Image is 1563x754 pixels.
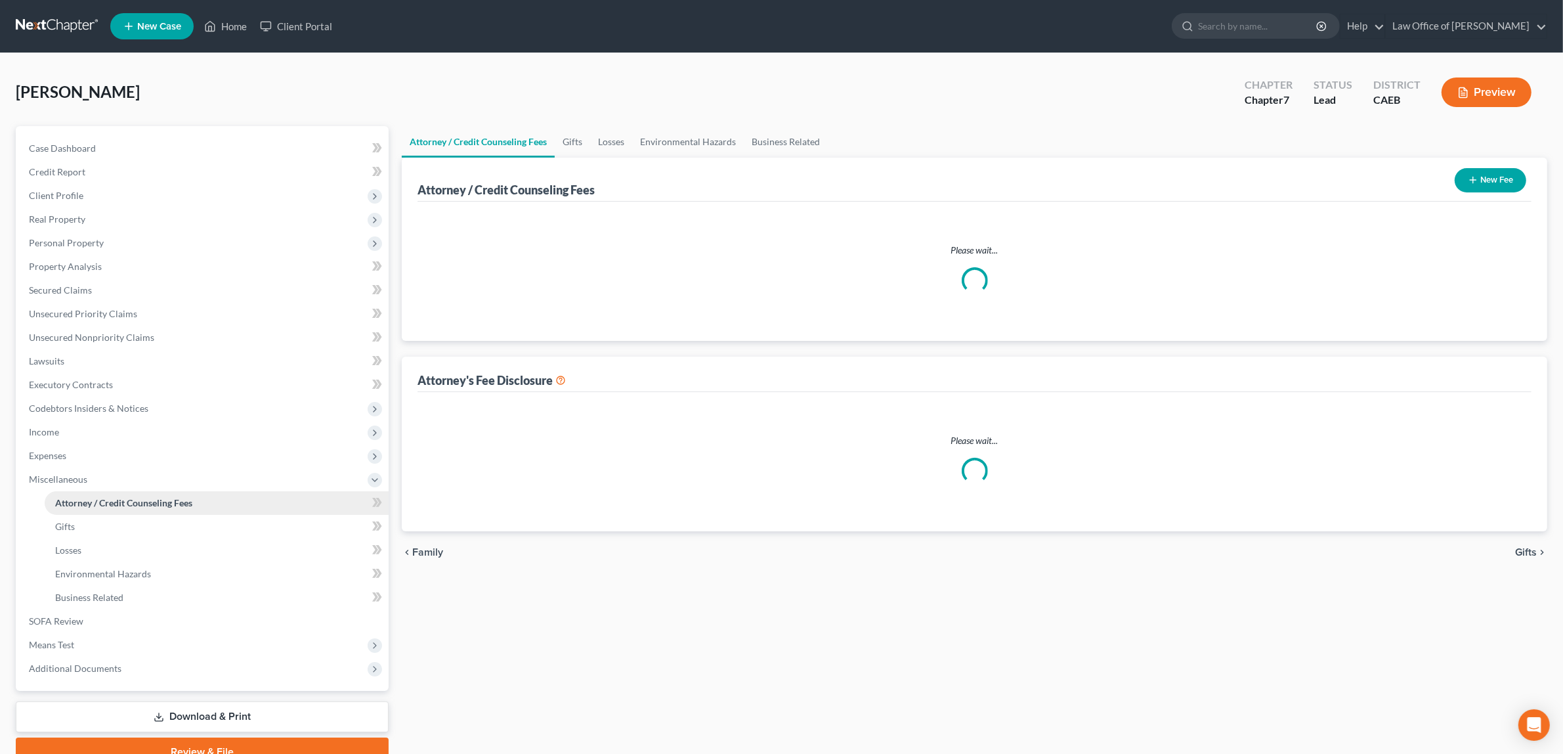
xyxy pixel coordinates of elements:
a: Unsecured Nonpriority Claims [18,326,389,349]
span: Business Related [55,592,123,603]
span: New Case [137,22,181,32]
a: Gifts [45,515,389,539]
a: Property Analysis [18,255,389,278]
a: Download & Print [16,701,389,732]
button: chevron_left Family [402,547,443,558]
div: Open Intercom Messenger [1518,709,1550,741]
a: Law Office of [PERSON_NAME] [1386,14,1547,38]
a: Environmental Hazards [632,126,744,158]
a: Unsecured Priority Claims [18,302,389,326]
span: SOFA Review [29,615,83,627]
span: Unsecured Priority Claims [29,308,137,319]
span: Family [412,547,443,558]
a: Home [198,14,253,38]
button: New Fee [1455,168,1526,192]
a: Secured Claims [18,278,389,302]
div: Lead [1314,93,1352,108]
a: Attorney / Credit Counseling Fees [45,491,389,515]
span: Codebtors Insiders & Notices [29,403,148,414]
a: Business Related [45,586,389,610]
a: Attorney / Credit Counseling Fees [402,126,555,158]
div: Attorney / Credit Counseling Fees [418,182,595,198]
span: Gifts [55,521,75,532]
span: Executory Contracts [29,379,113,390]
span: Means Test [29,639,74,650]
span: Environmental Hazards [55,568,151,579]
span: Secured Claims [29,284,92,296]
a: Client Portal [253,14,339,38]
a: Lawsuits [18,349,389,373]
span: Additional Documents [29,663,121,674]
span: 7 [1283,93,1289,106]
span: Losses [55,544,81,556]
p: Please wait... [428,244,1521,257]
span: Real Property [29,213,85,225]
i: chevron_right [1537,547,1547,558]
a: Executory Contracts [18,373,389,397]
span: Credit Report [29,166,85,177]
span: Gifts [1515,547,1537,558]
a: Help [1340,14,1384,38]
span: Lawsuits [29,355,64,366]
a: Business Related [744,126,828,158]
span: Personal Property [29,237,104,248]
a: Credit Report [18,160,389,184]
p: Please wait... [428,434,1521,447]
div: District [1373,78,1421,93]
input: Search by name... [1198,14,1318,38]
span: Expenses [29,450,66,461]
span: [PERSON_NAME] [16,82,140,101]
a: Gifts [555,126,590,158]
div: CAEB [1373,93,1421,108]
a: Losses [45,539,389,562]
span: Income [29,426,59,437]
span: Miscellaneous [29,474,87,485]
a: SOFA Review [18,610,389,633]
div: Chapter [1245,78,1293,93]
div: Chapter [1245,93,1293,108]
span: Client Profile [29,190,83,201]
a: Case Dashboard [18,137,389,160]
i: chevron_left [402,547,412,558]
span: Case Dashboard [29,143,96,154]
span: Attorney / Credit Counseling Fees [55,497,192,508]
button: Preview [1442,78,1531,107]
div: Attorney's Fee Disclosure [418,372,566,388]
button: Gifts chevron_right [1515,547,1547,558]
div: Status [1314,78,1352,93]
a: Losses [590,126,632,158]
span: Property Analysis [29,261,102,272]
a: Environmental Hazards [45,562,389,586]
span: Unsecured Nonpriority Claims [29,332,154,343]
